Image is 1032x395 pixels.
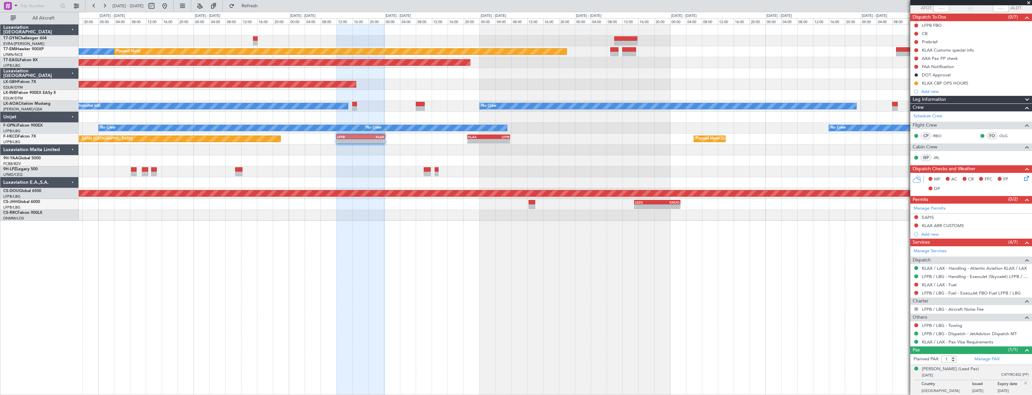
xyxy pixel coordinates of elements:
a: CS-DOUGlobal 6500 [3,189,41,193]
span: 9H-YAA [3,156,18,160]
div: KLAX [468,135,489,139]
p: Expiry date [998,382,1023,388]
a: CS-JHHGlobal 6000 [3,200,40,204]
div: 12:00 [337,18,353,24]
div: Prebrief [922,39,937,45]
div: 00:00 [99,18,114,24]
a: LX-INBFalcon 900EX EASy II [3,91,56,95]
div: 12:00 [241,18,257,24]
span: LX-GBH [3,80,18,84]
a: 9H-LPZLegacy 500 [3,167,38,171]
a: T7-DYNChallenger 604 [3,36,47,40]
div: 16:00 [543,18,559,24]
span: C4TYRC452 (PP) [1001,372,1029,378]
a: KLAX / LAX - Pax Visa Requirements [922,339,993,345]
div: LFPB FBO [922,22,942,28]
span: CS-DOU [3,189,19,193]
div: 04:00 [591,18,607,24]
div: [DATE] - [DATE] [290,13,316,19]
div: 20:00 [845,18,861,24]
a: Manage Permits [914,205,946,212]
div: 04:00 [877,18,892,24]
div: 00:00 [289,18,305,24]
div: Planned Maint [116,47,140,57]
div: No Crew [831,123,846,133]
div: LFPB [337,135,361,139]
div: 12:00 [908,18,924,24]
div: CP [921,132,931,139]
div: 12:00 [718,18,734,24]
div: 00:00 [861,18,877,24]
div: - [635,205,657,209]
div: 04:00 [305,18,321,24]
a: EVRA/[PERSON_NAME] [3,41,44,46]
a: LFPB / LBG - Aircraft Noise Fee [922,306,984,312]
div: 20:00 [178,18,194,24]
span: (4/7) [1008,239,1018,246]
div: 08:00 [130,18,146,24]
img: close [1023,380,1029,386]
span: F-GPNJ [3,124,18,128]
div: 08:00 [607,18,623,24]
span: ALDT [1010,5,1021,12]
span: MF [934,176,940,183]
span: Services [913,239,930,246]
span: T7-DYN [3,36,18,40]
div: 12:00 [813,18,829,24]
a: LFMN/NCE [3,52,23,57]
div: No Crew [481,101,496,111]
div: 04:00 [400,18,416,24]
div: KLAX Customs special info [922,47,974,53]
p: [GEOGRAPHIC_DATA] [922,388,972,395]
a: Manage Services [914,248,947,255]
div: 20:00 [464,18,480,24]
div: ISP [921,154,931,161]
div: 12:00 [623,18,638,24]
a: F-HECDFalcon 7X [3,135,36,138]
p: [DATE] [972,388,998,395]
div: 08:00 [797,18,813,24]
span: T7-EMI [3,47,16,51]
div: 00:00 [384,18,400,24]
div: EAPIS [922,215,934,220]
span: CS-RRC [3,211,18,215]
div: - [657,205,680,209]
div: - [361,139,385,143]
div: 20:00 [273,18,289,24]
a: T7-EMIHawker 900XP [3,47,44,51]
a: LFPB/LBG [3,194,21,199]
a: [PERSON_NAME]/QSA [3,107,42,112]
div: [PERSON_NAME] (Lead Pax) [922,366,979,373]
div: 08:00 [702,18,718,24]
span: LX-INB [3,91,16,95]
span: (0/2) [1008,196,1018,203]
div: 04:00 [114,18,130,24]
div: LFPB [489,135,509,139]
a: LFPB/LBG [3,63,21,68]
label: Planned PAX [914,356,938,363]
span: CR [968,176,974,183]
a: F-GPNJFalcon 900EX [3,124,43,128]
a: JRL [933,155,948,161]
span: [DATE] [922,373,933,378]
span: 9H-LPZ [3,167,17,171]
a: 9H-YAAGlobal 5000 [3,156,41,160]
span: T7-EAGL [3,58,20,62]
a: T7-EAGLFalcon 8X [3,58,38,62]
a: FCBB/BZV [3,161,21,166]
div: - [489,139,509,143]
span: FFC [985,176,992,183]
div: [DATE] - [DATE] [576,13,601,19]
div: 00:00 [194,18,210,24]
a: Manage PAX [974,356,1000,363]
div: 08:00 [511,18,527,24]
a: CS-RRCFalcon 900LX [3,211,42,215]
div: 20:00 [750,18,765,24]
span: DP [934,186,940,192]
span: Others [913,314,927,321]
input: --:-- [933,4,949,12]
div: 20:00 [654,18,670,24]
div: CB [922,31,927,36]
a: LX-AOACitation Mustang [3,102,51,106]
span: Leg Information [913,96,946,103]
